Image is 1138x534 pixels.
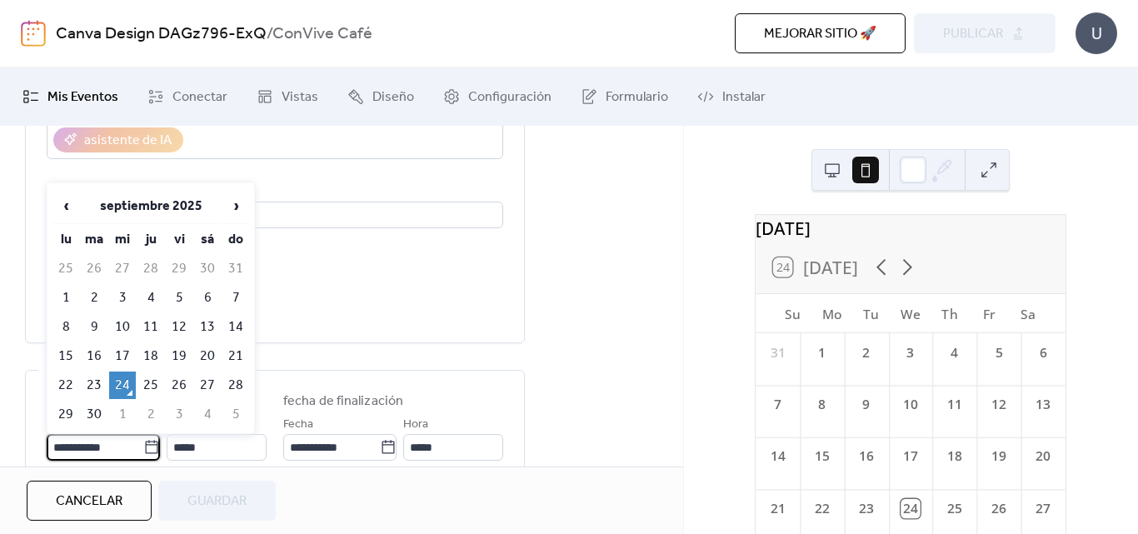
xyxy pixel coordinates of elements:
[166,313,192,341] td: 12
[166,226,192,253] th: vi
[856,395,876,414] div: 9
[283,392,403,412] div: fecha de finalización
[166,342,192,370] td: 19
[10,74,131,119] a: Mis Eventos
[166,372,192,399] td: 26
[81,284,107,312] td: 2
[109,226,136,253] th: mi
[431,74,564,119] a: Configuración
[222,226,249,253] th: do
[52,284,79,312] td: 1
[52,401,79,428] td: 29
[856,499,876,518] div: 23
[137,401,164,428] td: 2
[901,395,921,414] div: 10
[244,74,331,119] a: Vistas
[109,342,136,370] td: 17
[222,401,249,428] td: 5
[990,447,1009,467] div: 19
[81,401,107,428] td: 30
[137,342,164,370] td: 18
[335,74,427,119] a: Diseño
[946,447,965,467] div: 18
[856,447,876,467] div: 16
[372,87,414,107] span: Diseño
[990,499,1009,518] div: 26
[223,189,248,222] span: ›
[194,372,221,399] td: 27
[52,313,79,341] td: 8
[773,294,812,333] div: Su
[282,87,318,107] span: Vistas
[81,342,107,370] td: 16
[901,447,921,467] div: 17
[53,189,78,222] span: ‹
[109,372,136,399] td: 24
[52,226,79,253] th: lu
[606,87,668,107] span: Formulario
[137,284,164,312] td: 4
[166,401,192,428] td: 3
[166,284,192,312] td: 5
[137,372,164,399] td: 25
[768,343,787,362] div: 31
[812,447,831,467] div: 15
[109,255,136,282] td: 27
[47,179,500,199] div: Ubicación
[47,87,118,107] span: Mis Eventos
[764,24,876,44] span: Mejorar sitio 🚀
[468,87,552,107] span: Configuración
[194,226,221,253] th: sá
[283,415,313,435] span: Fecha
[901,343,921,362] div: 3
[722,87,766,107] span: Instalar
[194,401,221,428] td: 4
[756,215,1066,241] div: [DATE]
[137,313,164,341] td: 11
[272,18,372,50] b: ConVive Café
[109,313,136,341] td: 10
[931,294,970,333] div: Th
[81,188,221,224] th: septiembre 2025
[1034,447,1053,467] div: 20
[812,395,831,414] div: 8
[222,313,249,341] td: 14
[109,284,136,312] td: 3
[990,395,1009,414] div: 12
[267,18,272,50] b: /
[812,294,851,333] div: Mo
[137,255,164,282] td: 28
[52,342,79,370] td: 15
[946,343,965,362] div: 4
[52,372,79,399] td: 22
[194,313,221,341] td: 13
[56,492,122,512] span: Cancelar
[852,294,891,333] div: Tu
[166,255,192,282] td: 29
[194,255,221,282] td: 30
[1076,12,1117,54] div: U
[81,255,107,282] td: 26
[137,226,164,253] th: ju
[1034,499,1053,518] div: 27
[946,395,965,414] div: 11
[768,395,787,414] div: 7
[812,499,831,518] div: 22
[768,447,787,467] div: 14
[27,481,152,521] button: Cancelar
[1034,395,1053,414] div: 13
[812,343,831,362] div: 1
[52,255,79,282] td: 25
[403,415,428,435] span: Hora
[1034,343,1053,362] div: 6
[172,87,227,107] span: Conectar
[194,284,221,312] td: 6
[81,372,107,399] td: 23
[81,313,107,341] td: 9
[685,74,778,119] a: Instalar
[568,74,681,119] a: Formulario
[56,18,267,50] a: Canva Design DAGz796-ExQ
[81,226,107,253] th: ma
[222,372,249,399] td: 28
[990,343,1009,362] div: 5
